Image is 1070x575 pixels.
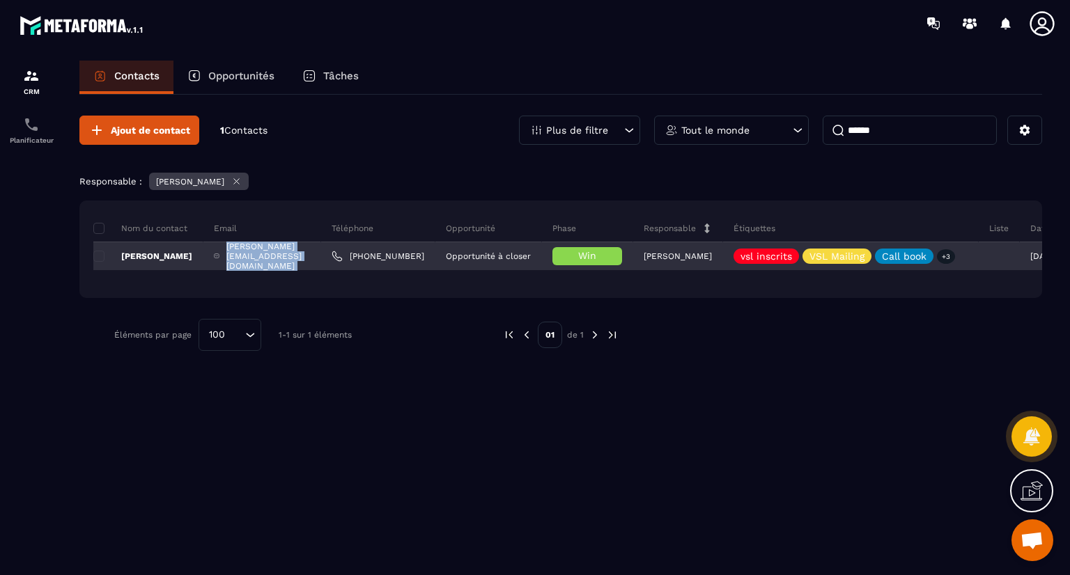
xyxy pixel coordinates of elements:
p: [PERSON_NAME] [644,251,712,261]
span: Ajout de contact [111,123,190,137]
p: Nom du contact [93,223,187,234]
p: Liste [989,223,1009,234]
p: Responsable : [79,176,142,187]
p: 1 [220,124,267,137]
p: Tâches [323,70,359,82]
p: Call book [882,251,926,261]
p: Contacts [114,70,160,82]
p: Phase [552,223,576,234]
a: formationformationCRM [3,57,59,106]
img: next [589,329,601,341]
p: Opportunité [446,223,495,234]
p: 01 [538,322,562,348]
a: Contacts [79,61,173,94]
p: Email [214,223,237,234]
p: de 1 [567,329,584,340]
p: +3 [937,249,955,264]
p: 1-1 sur 1 éléments [279,330,352,340]
a: Tâches [288,61,373,94]
p: Étiquettes [734,223,775,234]
p: [PERSON_NAME] [156,177,224,187]
button: Ajout de contact [79,116,199,145]
img: logo [20,13,145,38]
p: Planificateur [3,136,59,144]
p: Opportunité à closer [446,251,531,261]
p: VSL Mailing [809,251,864,261]
img: formation [23,68,40,84]
p: Responsable [644,223,696,234]
input: Search for option [230,327,242,342]
p: CRM [3,88,59,95]
p: Tout le monde [681,125,750,135]
a: Ouvrir le chat [1011,519,1053,561]
span: Contacts [224,125,267,136]
div: Search for option [199,319,261,351]
span: Win [578,250,596,261]
p: Téléphone [332,223,373,234]
img: prev [520,329,533,341]
img: next [606,329,619,341]
p: Plus de filtre [546,125,608,135]
a: schedulerschedulerPlanificateur [3,106,59,155]
span: 100 [204,327,230,342]
p: Opportunités [208,70,274,82]
img: prev [503,329,515,341]
p: Éléments par page [114,330,192,340]
a: Opportunités [173,61,288,94]
img: scheduler [23,116,40,133]
a: [PHONE_NUMBER] [332,251,424,262]
p: vsl inscrits [741,251,792,261]
p: [PERSON_NAME] [93,251,192,262]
